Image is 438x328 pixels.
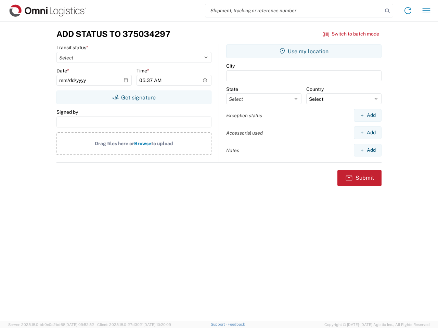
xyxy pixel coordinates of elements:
[56,44,88,51] label: Transit status
[226,112,262,119] label: Exception status
[226,130,263,136] label: Accessorial used
[306,86,324,92] label: Country
[337,170,382,186] button: Submit
[137,68,149,74] label: Time
[226,63,235,69] label: City
[205,4,383,17] input: Shipment, tracking or reference number
[143,323,171,327] span: [DATE] 10:20:09
[56,29,170,39] h3: Add Status to 375034297
[95,141,134,146] span: Drag files here or
[354,109,382,122] button: Add
[151,141,173,146] span: to upload
[97,323,171,327] span: Client: 2025.18.0-27d3021
[226,44,382,58] button: Use my location
[324,322,430,328] span: Copyright © [DATE]-[DATE] Agistix Inc., All Rights Reserved
[8,323,94,327] span: Server: 2025.18.0-bb0e0c2bd68
[65,323,94,327] span: [DATE] 09:52:52
[226,147,239,153] label: Notes
[56,91,211,104] button: Get signature
[354,126,382,139] button: Add
[211,322,228,326] a: Support
[56,109,78,115] label: Signed by
[228,322,245,326] a: Feedback
[226,86,238,92] label: State
[323,28,379,40] button: Switch to batch mode
[134,141,151,146] span: Browse
[354,144,382,156] button: Add
[56,68,69,74] label: Date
